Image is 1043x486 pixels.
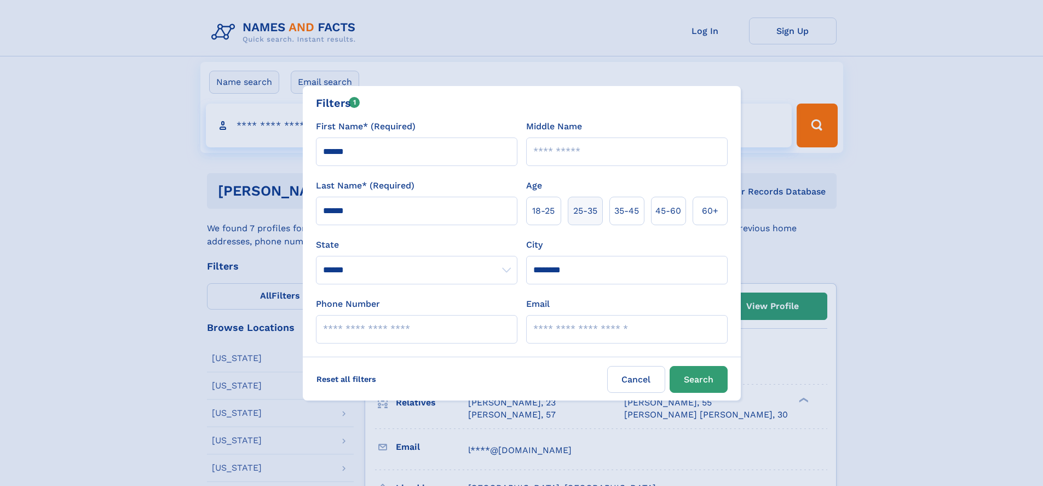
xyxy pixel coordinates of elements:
[573,204,597,218] span: 25‑35
[316,238,517,251] label: State
[526,298,550,311] label: Email
[526,179,542,192] label: Age
[614,204,639,218] span: 35‑45
[702,204,718,218] span: 60+
[532,204,555,218] span: 18‑25
[526,238,543,251] label: City
[316,298,380,311] label: Phone Number
[655,204,681,218] span: 45‑60
[316,120,416,133] label: First Name* (Required)
[607,366,665,393] label: Cancel
[526,120,582,133] label: Middle Name
[316,95,360,111] div: Filters
[670,366,728,393] button: Search
[316,179,414,192] label: Last Name* (Required)
[309,366,383,392] label: Reset all filters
